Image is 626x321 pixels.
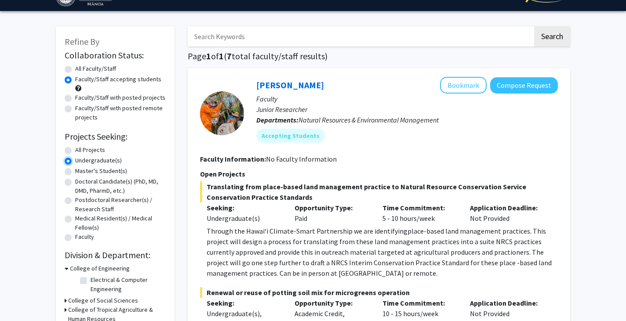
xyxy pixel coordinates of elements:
[207,227,552,278] span: place-based land management practices. This project will design a process for translating from th...
[219,50,224,61] span: 1
[207,298,281,308] p: Seeking:
[75,156,122,165] label: Undergraduate(s)
[256,129,325,143] mat-chip: Accepting Students
[200,155,266,163] b: Faculty Information:
[188,26,533,47] input: Search Keywords
[206,50,211,61] span: 1
[256,115,298,124] b: Departments:
[256,104,558,115] p: Junior Researcher
[200,169,558,179] p: Open Projects
[256,94,558,104] p: Faculty
[70,264,130,273] h3: College of Engineering
[75,93,165,102] label: Faculty/Staff with posted projects
[295,202,369,213] p: Opportunity Type:
[470,298,545,308] p: Application Deadline:
[295,298,369,308] p: Opportunity Type:
[266,155,337,163] span: No Faculty Information
[376,202,464,224] div: 5 - 10 hours/week
[200,287,558,298] span: Renewal or reuse of potting soil mix for microgreens operation
[463,202,551,224] div: Not Provided
[75,75,161,84] label: Faculty/Staff accepting students
[65,131,166,142] h2: Projects Seeking:
[490,77,558,94] button: Compose Request to Linden Schneider
[534,26,570,47] button: Search
[288,202,376,224] div: Paid
[382,202,457,213] p: Time Commitment:
[298,115,439,124] span: Natural Resources & Environmental Management
[382,298,457,308] p: Time Commitment:
[68,296,138,305] h3: College of Social Sciences
[256,79,324,90] a: [PERSON_NAME]
[65,50,166,61] h2: Collaboration Status:
[207,213,281,224] div: Undergraduate(s)
[91,275,164,294] label: Electrical & Computer Engineering
[207,226,558,278] p: Through the Hawaiʻi Climate-Smart Partnership we are identifying
[75,232,94,242] label: Faculty
[75,64,116,73] label: All Faculty/Staff
[440,77,487,94] button: Add Linden Schneider to Bookmarks
[65,250,166,260] h2: Division & Department:
[75,166,127,176] label: Master's Student(s)
[188,51,570,61] h1: Page of ( total faculty/staff results)
[75,177,166,195] label: Doctoral Candidate(s) (PhD, MD, DMD, PharmD, etc.)
[75,104,166,122] label: Faculty/Staff with posted remote projects
[7,281,37,314] iframe: Chat
[75,195,166,214] label: Postdoctoral Researcher(s) / Research Staff
[75,214,166,232] label: Medical Resident(s) / Medical Fellow(s)
[65,36,99,47] span: Refine By
[227,50,232,61] span: 7
[200,181,558,202] span: Translating from place-based land management practice to Natural Resource Conservation Service Co...
[75,145,105,155] label: All Projects
[470,202,545,213] p: Application Deadline:
[207,202,281,213] p: Seeking:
